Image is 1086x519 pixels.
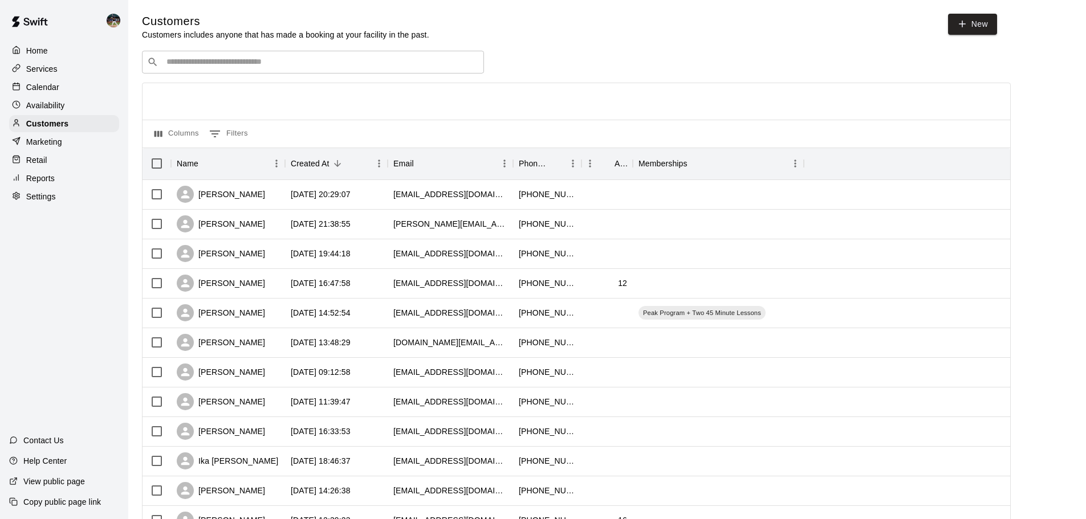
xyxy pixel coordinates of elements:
[142,29,429,40] p: Customers includes anyone that has made a booking at your facility in the past.
[581,155,599,172] button: Menu
[26,154,47,166] p: Retail
[152,125,202,143] button: Select columns
[519,426,576,437] div: +14064223433
[618,277,627,289] div: 12
[23,476,85,487] p: View public page
[393,366,507,378] div: wmrlivestock@gmail.com
[177,148,198,179] div: Name
[393,148,414,179] div: Email
[291,218,351,230] div: 2025-10-07 21:38:55
[638,148,688,179] div: Memberships
[519,485,576,496] div: +14064317952
[177,275,265,292] div: [PERSON_NAME]
[177,215,265,232] div: [PERSON_NAME]
[393,218,507,230] div: darcy.hoy@gmail.com
[9,42,119,59] a: Home
[171,148,285,179] div: Name
[393,426,507,437] div: ashleyrooney_46@hotmail.com
[291,426,351,437] div: 2025-09-25 16:33:53
[519,307,576,318] div: +14064596436
[177,334,265,351] div: [PERSON_NAME]
[291,148,330,179] div: Created At
[496,155,513,172] button: Menu
[177,393,265,410] div: [PERSON_NAME]
[519,218,576,230] div: +14064598538
[393,248,507,259] div: meghantwirth@gmail.com
[393,455,507,467] div: ikkivdw@hotmail.com
[26,63,58,75] p: Services
[371,155,388,172] button: Menu
[291,248,351,259] div: 2025-10-07 19:44:18
[414,156,430,171] button: Sort
[177,423,265,440] div: [PERSON_NAME]
[291,366,351,378] div: 2025-09-28 09:12:58
[393,189,507,200] div: michaelforrelli@yahoo.com
[519,189,576,200] div: +15138231669
[638,306,766,320] div: Peak Program + Two 45 Minute Lessons
[9,79,119,96] a: Calendar
[599,156,615,171] button: Sort
[104,9,128,32] div: Nolan Gilbert
[519,366,576,378] div: +14064750225
[177,363,265,381] div: [PERSON_NAME]
[519,277,576,289] div: +14064651028
[107,14,120,27] img: Nolan Gilbert
[26,136,62,148] p: Marketing
[177,186,265,203] div: [PERSON_NAME]
[285,148,388,179] div: Created At
[519,455,576,467] div: +14062020097
[291,189,351,200] div: 2025-10-08 20:29:07
[26,191,56,202] p: Settings
[268,155,285,172] button: Menu
[291,307,351,318] div: 2025-09-28 14:52:54
[638,308,766,317] span: Peak Program + Two 45 Minute Lessons
[26,118,68,129] p: Customers
[9,60,119,77] a: Services
[177,452,278,469] div: Ika [PERSON_NAME]
[291,455,351,467] div: 2025-09-23 18:46:37
[388,148,513,179] div: Email
[9,97,119,114] a: Availability
[206,125,251,143] button: Show filters
[393,337,507,348] div: kpatterson.mt@gmail.com
[513,148,581,179] div: Phone Number
[177,482,265,499] div: [PERSON_NAME]
[142,51,484,73] div: Search customers by name or email
[393,485,507,496] div: jlukenbill16@gmail.com
[26,45,48,56] p: Home
[615,148,627,179] div: Age
[291,485,351,496] div: 2025-09-19 14:26:38
[519,248,576,259] div: +14064599908
[688,156,703,171] button: Sort
[9,115,119,132] a: Customers
[198,156,214,171] button: Sort
[291,396,351,407] div: 2025-09-26 11:39:47
[26,81,59,93] p: Calendar
[177,245,265,262] div: [PERSON_NAME]
[330,156,345,171] button: Sort
[9,170,119,187] a: Reports
[519,337,576,348] div: +14064651575
[26,100,65,111] p: Availability
[291,277,351,289] div: 2025-10-05 16:47:58
[519,148,548,179] div: Phone Number
[9,188,119,205] a: Settings
[26,173,55,184] p: Reports
[393,277,507,289] div: brandonuhl28@gmail.com
[9,152,119,169] a: Retail
[23,496,101,508] p: Copy public page link
[787,155,804,172] button: Menu
[633,148,804,179] div: Memberships
[948,14,997,35] a: New
[23,455,67,467] p: Help Center
[9,133,119,150] a: Marketing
